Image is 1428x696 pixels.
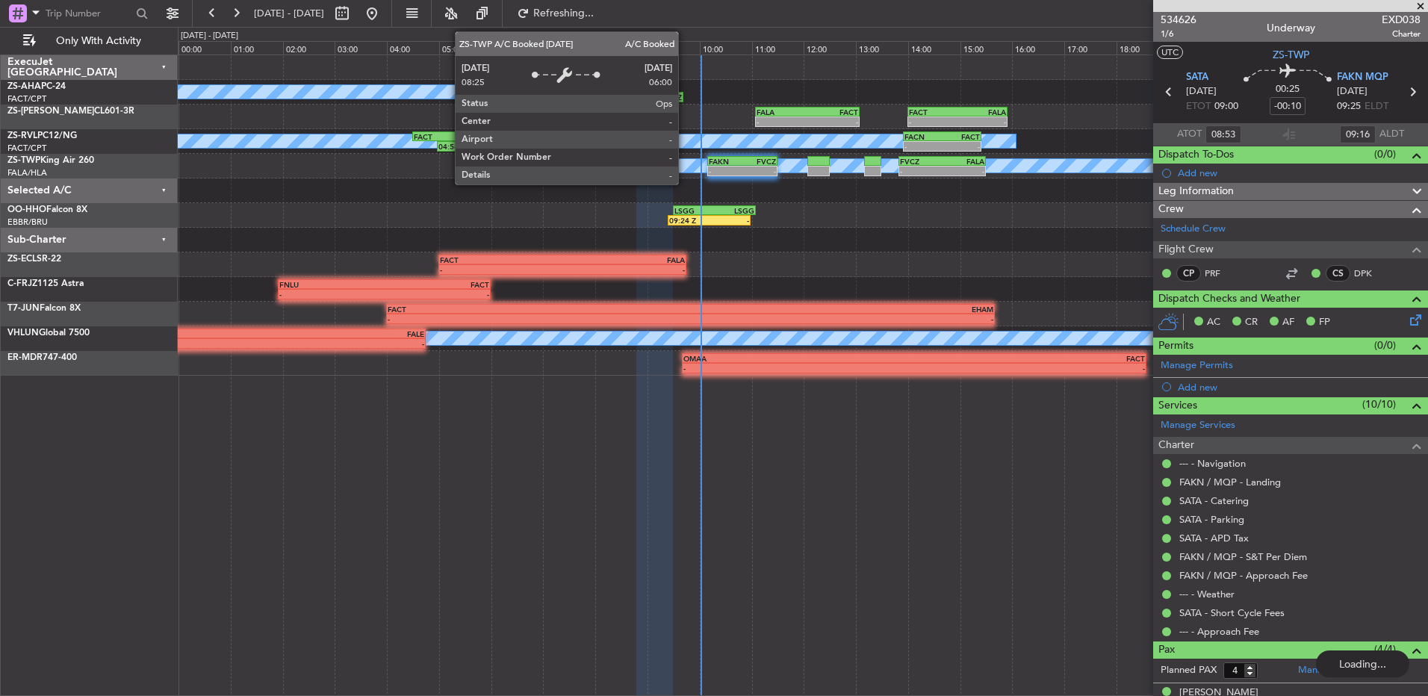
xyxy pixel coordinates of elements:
button: Only With Activity [16,29,162,53]
div: FACT [384,280,489,289]
span: Services [1158,397,1197,414]
span: FAKN MQP [1337,70,1388,85]
label: Planned PAX [1161,663,1217,678]
span: ZS-[PERSON_NAME] [7,107,94,116]
div: 10:00 [700,41,752,55]
div: - [440,265,562,274]
a: --- - Weather [1179,588,1235,600]
div: - [904,142,943,151]
input: Trip Number [46,2,131,25]
a: EBBR/BRU [7,217,48,228]
span: (0/0) [1374,146,1396,162]
div: - [943,142,981,151]
a: FACT/CPT [7,93,46,105]
span: [DATE] [1337,84,1368,99]
span: (4/4) [1374,641,1396,657]
span: Refreshing... [533,8,595,19]
span: ALDT [1379,127,1404,142]
div: 07:00 [543,41,595,55]
span: OO-HHO [7,205,46,214]
div: FACN [904,132,943,141]
div: EHAM [690,305,993,314]
div: 18:00 [1117,41,1169,55]
div: FALA [562,255,685,264]
div: CP [1176,265,1201,282]
div: A/C Booked [621,155,668,177]
span: Dispatch Checks and Weather [1158,290,1300,308]
div: - [384,290,489,299]
input: --:-- [1340,125,1376,143]
button: Refreshing... [510,1,600,25]
a: ZS-[PERSON_NAME]CL601-3R [7,107,134,116]
a: FAKN / MQP - Landing [1179,476,1281,488]
a: SATA - Short Cycle Fees [1179,606,1285,619]
div: - [96,339,424,348]
a: FALA/HLA [7,167,47,178]
a: T7-JUNFalcon 8X [7,304,81,313]
div: 06:00 [491,41,544,55]
div: FALE [96,329,424,338]
span: Dispatch To-Dos [1158,146,1234,164]
div: 09:24 Z [669,216,709,225]
span: ZS-RVL [7,131,37,140]
div: - [683,364,914,373]
div: - [807,117,858,126]
div: - [562,265,685,274]
div: - [709,216,748,225]
span: 00:25 [1276,82,1300,97]
div: [DATE] - [DATE] [181,30,238,43]
div: 09:42 Z [613,93,682,102]
span: Pax [1158,641,1175,659]
div: Loading... [1316,650,1409,677]
span: T7-JUN [7,304,40,313]
div: 07:01 Z [545,93,614,102]
div: 04:00 [387,41,439,55]
div: 17:00 [1064,41,1117,55]
a: DPK [1354,267,1388,280]
span: Permits [1158,338,1193,355]
div: - [709,167,742,175]
a: --- - Navigation [1179,457,1246,470]
div: FACT [388,305,690,314]
span: (10/10) [1362,397,1396,412]
div: FACT [943,132,981,141]
div: FAKN [709,157,742,166]
a: Manage Permits [1161,358,1233,373]
a: SATA - Parking [1179,513,1244,526]
a: OO-HHOFalcon 8X [7,205,87,214]
span: [DATE] [1186,84,1217,99]
a: VHLUNGlobal 7500 [7,329,90,338]
div: - [909,117,957,126]
a: FAKN / MQP - S&T Per Diem [1179,550,1307,563]
span: AC [1207,315,1220,330]
a: SATA - APD Tax [1179,532,1249,544]
span: Leg Information [1158,183,1234,200]
div: 02:00 [283,41,335,55]
span: Crew [1158,201,1184,218]
div: 11:00 [752,41,804,55]
a: PRF [1205,267,1238,280]
span: ZS-TWP [1273,47,1309,63]
div: FNLU [279,280,385,289]
a: ER-MDR747-400 [7,353,77,362]
div: OMAA [683,354,914,363]
div: FALA [943,157,984,166]
span: ATOT [1177,127,1202,142]
div: - [900,167,942,175]
div: - [742,167,776,175]
span: Flight Crew [1158,241,1214,258]
span: 534626 [1161,12,1196,28]
div: FACT [414,132,450,141]
span: ZS-ECL [7,255,37,264]
a: ZS-ECLSR-22 [7,255,61,264]
span: ER-MDR [7,353,43,362]
button: UTC [1157,46,1183,59]
a: FAKN / MQP - Approach Fee [1179,569,1308,582]
div: 13:00 [856,41,908,55]
div: LSGG [674,206,714,215]
span: SATA [1186,70,1208,85]
div: FACT [909,108,957,116]
a: SATA - Catering [1179,494,1249,507]
div: LSGG [714,206,754,215]
a: Manage PAX [1298,663,1355,678]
